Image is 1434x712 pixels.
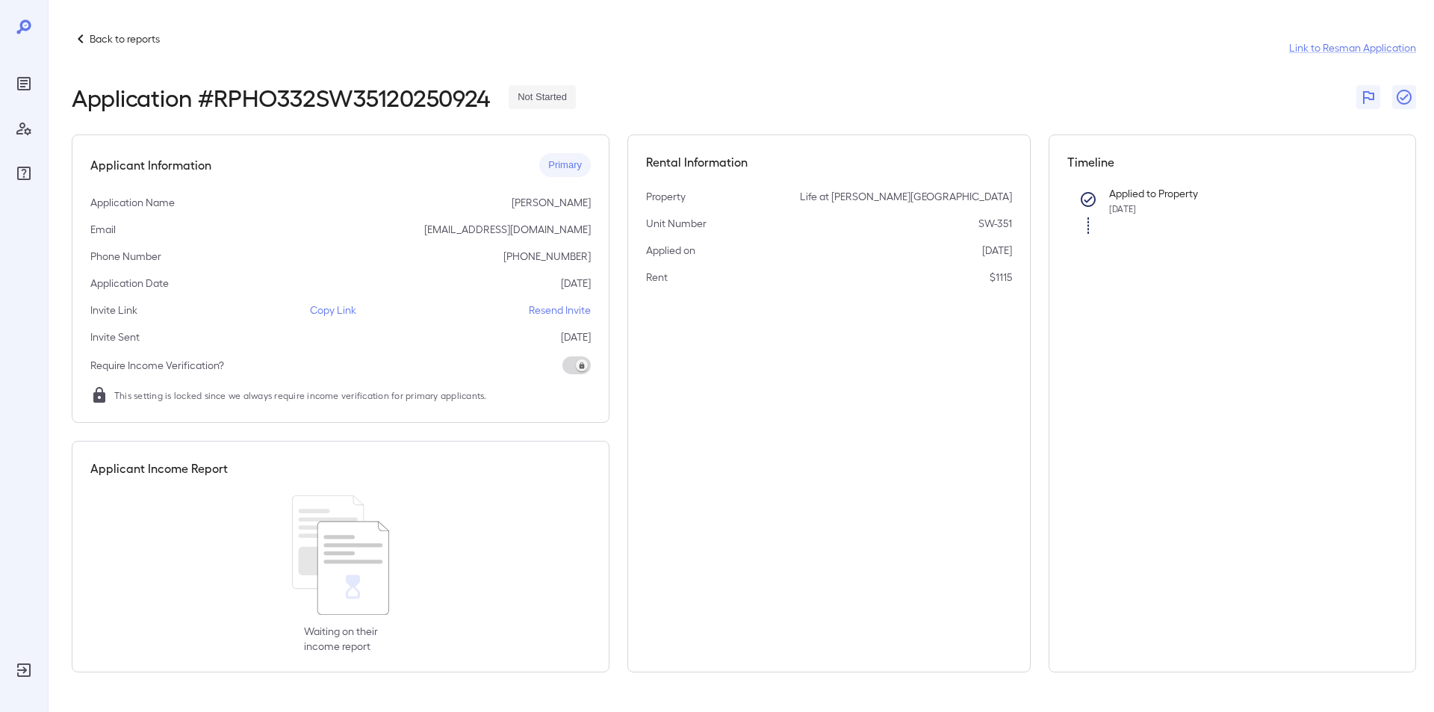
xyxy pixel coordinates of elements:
[503,249,591,264] p: [PHONE_NUMBER]
[90,276,169,291] p: Application Date
[1067,153,1397,171] h5: Timeline
[561,276,591,291] p: [DATE]
[90,329,140,344] p: Invite Sent
[90,31,160,46] p: Back to reports
[646,189,686,204] p: Property
[561,329,591,344] p: [DATE]
[539,158,591,173] span: Primary
[90,156,211,174] h5: Applicant Information
[90,303,137,318] p: Invite Link
[529,303,591,318] p: Resend Invite
[424,222,591,237] p: [EMAIL_ADDRESS][DOMAIN_NAME]
[646,243,695,258] p: Applied on
[12,72,36,96] div: Reports
[978,216,1012,231] p: SW-351
[509,90,576,105] span: Not Started
[800,189,1012,204] p: Life at [PERSON_NAME][GEOGRAPHIC_DATA]
[90,195,175,210] p: Application Name
[982,243,1012,258] p: [DATE]
[1289,40,1416,55] a: Link to Resman Application
[90,222,116,237] p: Email
[114,388,487,403] span: This setting is locked since we always require income verification for primary applicants.
[12,117,36,140] div: Manage Users
[304,624,378,654] p: Waiting on their income report
[646,153,1012,171] h5: Rental Information
[990,270,1012,285] p: $1115
[512,195,591,210] p: [PERSON_NAME]
[1356,85,1380,109] button: Flag Report
[1109,203,1136,214] span: [DATE]
[90,459,228,477] h5: Applicant Income Report
[646,216,707,231] p: Unit Number
[90,249,161,264] p: Phone Number
[310,303,356,318] p: Copy Link
[12,658,36,682] div: Log Out
[1109,186,1374,201] p: Applied to Property
[646,270,668,285] p: Rent
[1392,85,1416,109] button: Close Report
[72,84,491,111] h2: Application # RPHO332SW35120250924
[90,358,224,373] p: Require Income Verification?
[12,161,36,185] div: FAQ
